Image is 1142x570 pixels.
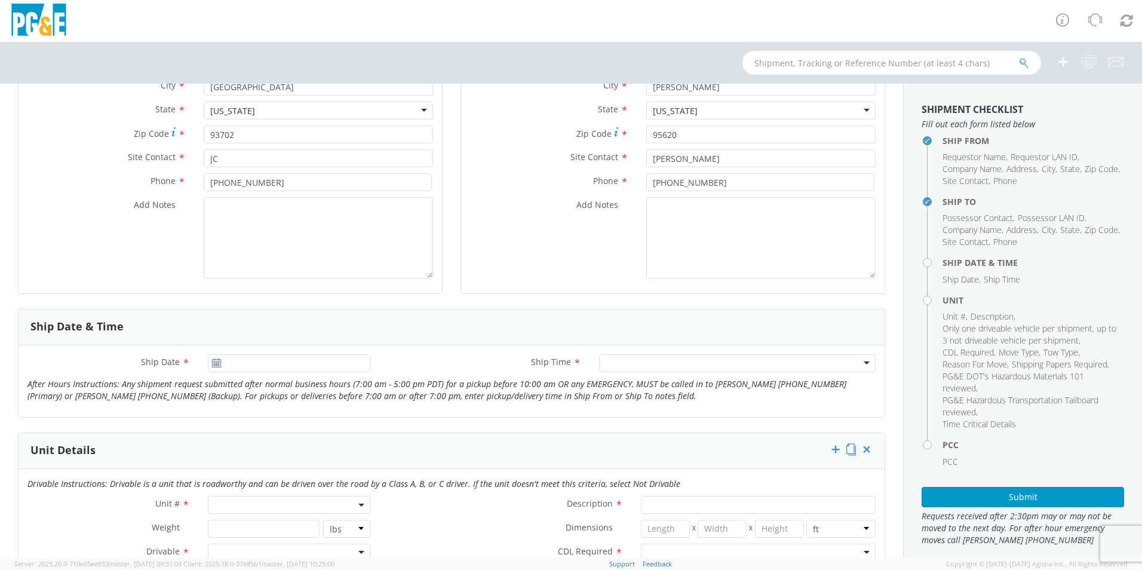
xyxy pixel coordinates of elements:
[943,394,1098,418] span: PG&E Hazardous Transportation Tailboard reviewed
[570,151,618,163] span: Site Contact
[999,347,1040,358] li: ,
[1011,151,1079,163] li: ,
[155,498,180,509] span: Unit #
[747,520,755,538] span: X
[943,274,981,286] li: ,
[576,128,612,139] span: Zip Code
[742,51,1041,75] input: Shipment, Tracking or Reference Number (at least 4 chars)
[993,175,1017,186] span: Phone
[643,559,672,568] a: Feedback
[943,347,996,358] li: ,
[183,559,334,568] span: Client: 2025.18.0-37e85b1
[943,212,1013,223] span: Possessor Contact
[999,347,1039,358] span: Move Type
[1006,163,1039,175] li: ,
[210,105,255,117] div: [US_STATE]
[146,546,180,557] span: Drivable
[943,311,968,323] li: ,
[1011,151,1077,163] span: Requestor LAN ID
[1006,224,1037,235] span: Address
[1060,224,1080,235] span: State
[1043,347,1078,358] span: Tow Type
[943,163,1002,174] span: Company Name
[1085,163,1120,175] li: ,
[1060,163,1082,175] li: ,
[943,323,1116,346] span: Only one driveable vehicle per shipment, up to 3 not driveable vehicle per shipment
[1006,163,1037,174] span: Address
[30,445,96,456] h3: Unit Details
[1018,212,1086,224] li: ,
[576,199,618,210] span: Add Notes
[1060,224,1082,236] li: ,
[943,296,1124,305] h4: Unit
[943,197,1124,206] h4: Ship To
[943,212,1015,224] li: ,
[922,103,1023,116] strong: Shipment Checklist
[567,498,613,509] span: Description
[922,487,1124,507] button: Submit
[943,323,1121,347] li: ,
[566,522,613,533] span: Dimensions
[943,224,1002,235] span: Company Name
[943,175,990,187] li: ,
[1042,163,1057,175] li: ,
[698,520,747,538] input: Width
[943,258,1124,267] h4: Ship Date & Time
[134,199,176,210] span: Add Notes
[161,79,176,91] span: City
[1042,163,1055,174] span: City
[1042,224,1057,236] li: ,
[943,163,1003,175] li: ,
[971,311,1015,323] li: ,
[30,321,124,333] h3: Ship Date & Time
[1012,358,1107,370] span: Shipping Papers Required
[1085,224,1120,236] li: ,
[943,274,979,285] span: Ship Date
[1006,224,1039,236] li: ,
[922,510,1124,546] span: Requests received after 2:30pm may or may not be moved to the next day. For after hour emergency ...
[27,478,680,489] i: Drivable Instructions: Drivable is a unit that is roadworthy and can be driven over the road by a...
[128,151,176,163] span: Site Contact
[943,358,1007,370] span: Reason For Move
[943,236,988,247] span: Site Contact
[603,79,618,91] span: City
[690,520,698,538] span: X
[141,356,180,367] span: Ship Date
[943,394,1121,418] li: ,
[943,175,988,186] span: Site Contact
[134,128,169,139] span: Zip Code
[946,559,1128,569] span: Copyright © [DATE]-[DATE] Agistix Inc., All Rights Reserved
[152,522,180,533] span: Weight
[943,370,1121,394] li: ,
[1043,347,1080,358] li: ,
[943,151,1006,163] span: Requestor Name
[151,175,176,186] span: Phone
[984,274,1020,285] span: Ship Time
[598,103,618,115] span: State
[155,103,176,115] span: State
[262,559,334,568] span: master, [DATE] 10:25:00
[943,456,958,467] span: PCC
[9,4,69,39] img: pge-logo-06675f144f4cfa6a6814.png
[943,311,966,322] span: Unit #
[1012,358,1109,370] li: ,
[943,418,1016,430] span: Time Critical Details
[1085,224,1118,235] span: Zip Code
[653,105,698,117] div: [US_STATE]
[27,378,846,402] i: After Hours Instructions: Any shipment request submitted after normal business hours (7:00 am - 5...
[1060,163,1080,174] span: State
[558,546,613,557] span: CDL Required
[943,347,994,358] span: CDL Required
[943,440,1124,449] h4: PCC
[943,236,990,248] li: ,
[943,370,1084,394] span: PG&E DOT's Hazardous Materials 101 reviewed
[14,559,182,568] span: Server: 2025.20.0-710e05ee653
[1042,224,1055,235] span: City
[609,559,635,568] a: Support
[971,311,1014,322] span: Description
[993,236,1017,247] span: Phone
[922,118,1124,130] span: Fill out each form listed below
[943,136,1124,145] h4: Ship From
[1085,163,1118,174] span: Zip Code
[109,559,182,568] span: master, [DATE] 09:51:04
